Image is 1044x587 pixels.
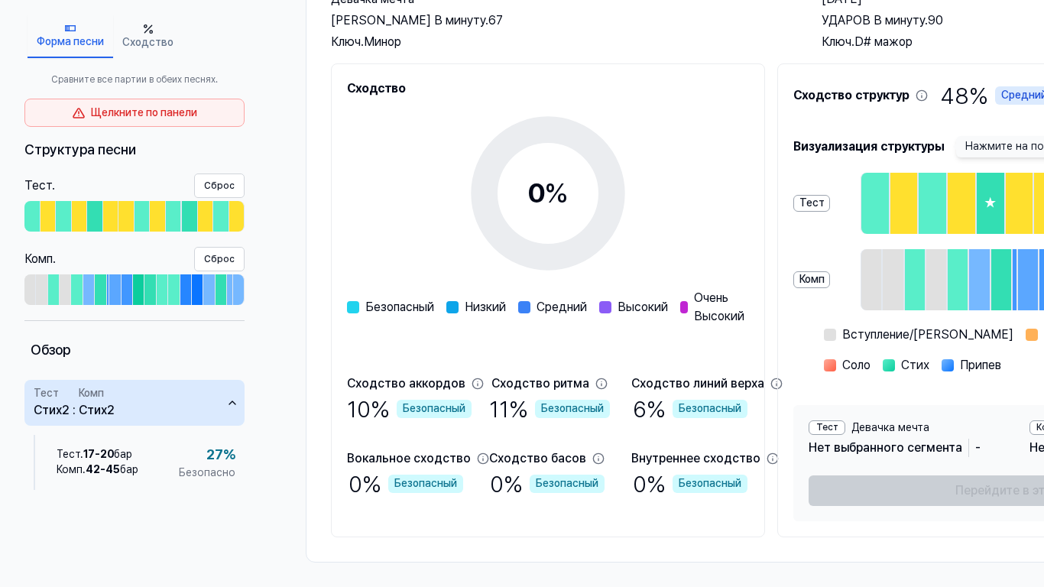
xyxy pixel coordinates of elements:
button: Форма песни [28,15,113,58]
div: Сходство басов [489,449,586,468]
div: 0 % [349,468,463,500]
div: Безопасный [388,475,463,493]
div: Безопасный [673,475,747,493]
div: Структура песни [24,139,245,161]
span: % [544,177,569,209]
span: 17 - 20 [83,448,114,460]
span: Высокий [618,298,668,316]
span: 27 % [206,444,235,466]
div: ★ [977,173,1004,234]
div: Тест . [24,177,55,195]
div: Нет выбранного сегмента - [809,436,1029,460]
span: Низкий [465,298,506,316]
span: Безопасный [365,298,434,316]
div: Сходство аккордов [347,375,465,393]
div: Тест [34,386,59,401]
button: ТестСтих2:КомпСтих2 [24,380,245,426]
div: Комп . бар [57,462,138,478]
div: Тест [809,420,845,435]
span: Визуализация структуры [793,138,944,156]
div: Стих2 [34,401,70,420]
div: 11 % [489,393,610,425]
div: Тест [793,195,830,212]
div: Сходство ритма [491,375,589,393]
span: : [73,386,76,420]
button: Сброс [194,247,245,271]
button: Сброс [194,174,245,198]
span: Вступление/[PERSON_NAME] [842,326,1013,344]
div: Щелкните по панели [24,99,245,128]
span: Сравните все партии в обеих песнях. [24,73,245,86]
div: Внутреннее сходство [631,449,760,468]
div: 0 % [490,468,605,500]
span: Очень Высокий [694,289,749,326]
span: Соло [842,356,871,375]
div: Комп [79,386,104,401]
span: Припев [960,356,1001,375]
div: ТестСтих2:КомпСтих2 [24,426,245,499]
span: Средний [537,298,587,316]
span: Девачка мечта [851,420,929,436]
div: Обзор [24,333,245,368]
div: 0 % [633,468,747,500]
div: Безопасный [673,400,747,418]
div: Комп . [24,250,56,268]
span: Безопасно [179,465,235,481]
div: Комп [793,271,830,288]
div: 6 % [633,393,747,425]
div: Безопасный [535,400,610,418]
div: 10 % [347,393,472,425]
span: 42 - 45 [86,463,120,475]
div: [PERSON_NAME] В минуту. 67 [331,11,791,30]
div: Сходство линий верха [631,375,764,393]
div: Ключ. Минор [331,33,791,51]
div: Стих2 [79,401,115,420]
div: Тест . бар [57,447,138,462]
div: Безопасный [397,400,472,418]
div: Вокальное сходство [347,449,471,468]
div: 0 [527,173,569,214]
button: Сходство [113,15,183,58]
div: Безопасный [530,475,605,493]
span: Стих [901,356,929,375]
span: Сходство структур [793,79,928,112]
h2: Сходство [347,79,749,98]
